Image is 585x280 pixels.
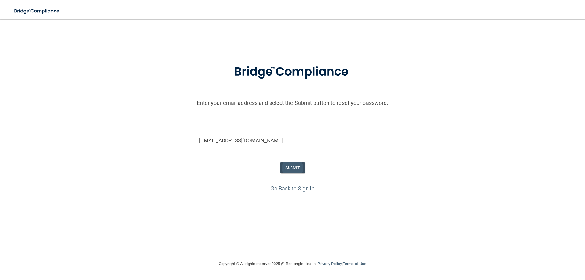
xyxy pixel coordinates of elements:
input: Email [199,134,386,147]
a: Privacy Policy [317,261,342,266]
img: bridge_compliance_login_screen.278c3ca4.svg [222,56,363,88]
img: bridge_compliance_login_screen.278c3ca4.svg [9,5,65,17]
button: SUBMIT [280,162,305,173]
a: Terms of Use [343,261,366,266]
div: Copyright © All rights reserved 2025 @ Rectangle Health | | [181,254,404,274]
a: Go Back to Sign In [271,185,315,192]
